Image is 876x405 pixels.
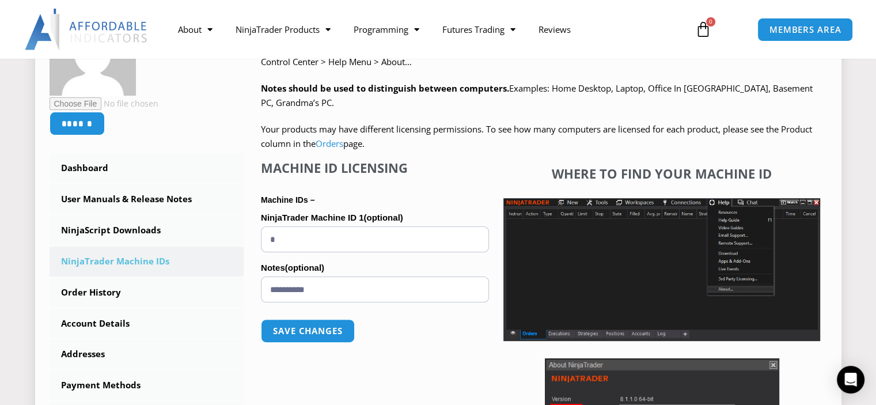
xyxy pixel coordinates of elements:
[431,16,527,43] a: Futures Trading
[50,339,244,369] a: Addresses
[50,309,244,339] a: Account Details
[316,138,343,149] a: Orders
[224,16,342,43] a: NinjaTrader Products
[261,123,812,150] span: Your products may have different licensing permissions. To see how many computers are licensed fo...
[285,263,324,272] span: (optional)
[50,278,244,308] a: Order History
[50,215,244,245] a: NinjaScript Downloads
[166,16,684,43] nav: Menu
[837,366,864,393] div: Open Intercom Messenger
[261,209,489,226] label: NinjaTrader Machine ID 1
[261,82,813,109] span: Examples: Home Desktop, Laptop, Office In [GEOGRAPHIC_DATA], Basement PC, Grandma’s PC.
[363,213,403,222] span: (optional)
[261,319,355,343] button: Save changes
[757,18,854,41] a: MEMBERS AREA
[261,82,509,94] strong: Notes should be used to distinguish between computers.
[342,16,431,43] a: Programming
[50,370,244,400] a: Payment Methods
[50,247,244,277] a: NinjaTrader Machine IDs
[261,160,489,175] h4: Machine ID Licensing
[50,184,244,214] a: User Manuals & Release Notes
[769,25,841,34] span: MEMBERS AREA
[261,259,489,277] label: Notes
[706,17,715,27] span: 0
[503,198,820,341] img: Screenshot 2025-01-17 1155544 | Affordable Indicators – NinjaTrader
[503,166,820,181] h4: Where to find your Machine ID
[166,16,224,43] a: About
[527,16,582,43] a: Reviews
[261,195,314,205] strong: Machine IDs –
[25,9,149,50] img: LogoAI | Affordable Indicators – NinjaTrader
[50,153,244,183] a: Dashboard
[678,13,729,46] a: 0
